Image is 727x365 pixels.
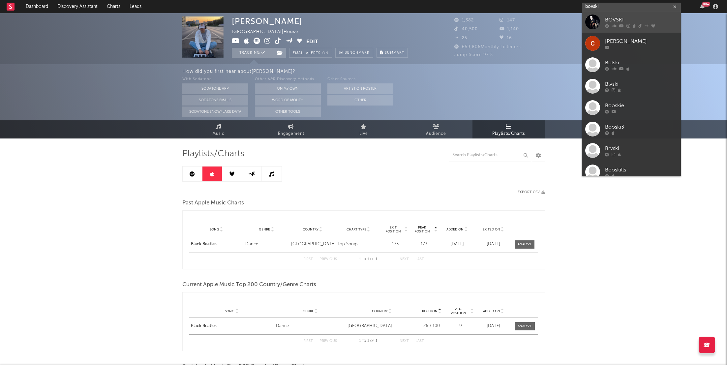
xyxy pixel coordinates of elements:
[322,51,328,55] em: On
[582,3,681,11] input: Search for artists
[276,323,344,329] div: Dance
[422,309,438,313] span: Position
[225,309,234,313] span: Song
[182,106,248,117] button: Sodatone Snowflake Data
[582,76,681,97] a: Blvski
[400,339,409,343] button: Next
[182,95,248,106] button: Sodatone Emails
[255,95,321,106] button: Word Of Mouth
[255,106,321,117] button: Other Tools
[327,120,400,138] a: Live
[582,140,681,161] a: Brvski
[291,241,334,248] div: [GEOGRAPHIC_DATA]
[415,339,424,343] button: Last
[232,28,313,36] div: [GEOGRAPHIC_DATA] | House
[370,340,374,343] span: of
[447,307,470,315] span: Peak Position
[605,59,678,67] div: Bolski
[454,27,478,31] span: 40,500
[232,16,302,26] div: [PERSON_NAME]
[210,228,219,231] span: Song
[303,258,313,261] button: First
[182,83,248,94] button: Sodatone App
[582,33,681,54] a: [PERSON_NAME]
[426,130,446,138] span: Audience
[472,120,545,138] a: Playlists/Charts
[259,228,270,231] span: Genre
[337,241,379,248] div: Top Songs
[411,241,437,248] div: 173
[306,38,318,46] button: Edit
[255,120,327,138] a: Engagement
[191,323,273,329] a: Black Beatles
[359,130,368,138] span: Live
[303,309,314,313] span: Genre
[348,323,416,329] div: [GEOGRAPHIC_DATA]
[303,339,313,343] button: First
[362,258,366,261] span: to
[345,49,370,57] span: Benchmark
[182,120,255,138] a: Music
[362,340,366,343] span: to
[500,18,515,22] span: 147
[289,48,332,58] button: Email AlertsOn
[582,161,681,183] a: Booskills
[454,36,467,40] span: 25
[232,48,273,58] button: Tracking
[605,37,678,45] div: [PERSON_NAME]
[327,95,393,106] button: Other
[400,258,409,261] button: Next
[454,18,474,22] span: 1,382
[483,228,500,231] span: Exited On
[335,48,373,58] a: Benchmark
[500,36,512,40] span: 16
[582,118,681,140] a: Booski3
[182,150,244,158] span: Playlists/Charts
[605,123,678,131] div: Booski3
[454,53,493,57] span: Jump Score: 97.5
[327,83,393,94] button: Artist on Roster
[605,166,678,174] div: Booskills
[415,258,424,261] button: Last
[370,258,374,261] span: of
[477,241,510,248] div: [DATE]
[182,76,248,83] div: With Sodatone
[702,2,710,7] div: 99 +
[350,337,386,345] div: 1 1 1
[212,130,225,138] span: Music
[605,102,678,109] div: Booskie
[319,258,337,261] button: Previous
[255,83,321,94] button: On My Own
[454,45,521,49] span: 659,806 Monthly Listeners
[278,130,304,138] span: Engagement
[182,199,244,207] span: Past Apple Music Charts
[182,281,316,289] span: Current Apple Music Top 200 Country/Genre Charts
[372,309,388,313] span: Country
[350,256,386,263] div: 1 1 1
[400,120,472,138] a: Audience
[582,54,681,76] a: Bolski
[605,16,678,24] div: BOVSKI
[582,11,681,33] a: BOVSKI
[191,241,242,248] a: Black Beatles
[245,241,288,248] div: Dance
[303,228,318,231] span: Country
[377,48,408,58] button: Summary
[440,241,473,248] div: [DATE]
[605,80,678,88] div: Blvski
[605,144,678,152] div: Brvski
[483,309,500,313] span: Added On
[347,228,366,231] span: Chart Type
[255,76,321,83] div: Other A&R Discovery Methods
[383,241,408,248] div: 173
[518,190,545,194] button: Export CSV
[385,51,404,55] span: Summary
[411,226,433,233] span: Peak Position
[492,130,525,138] span: Playlists/Charts
[447,323,474,329] div: 9
[477,323,510,329] div: [DATE]
[319,339,337,343] button: Previous
[383,226,404,233] span: Exit Position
